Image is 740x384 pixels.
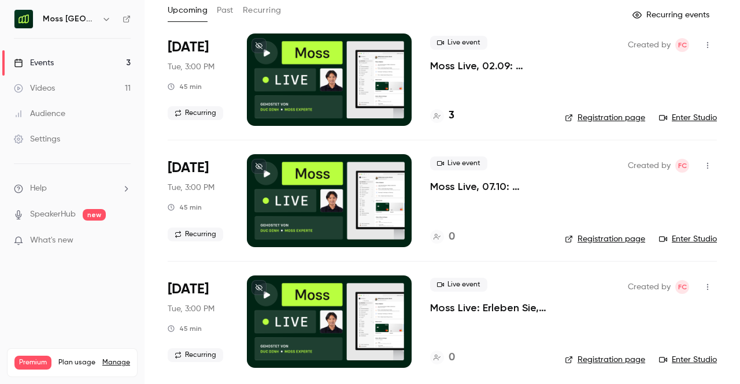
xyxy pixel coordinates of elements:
[168,159,209,177] span: [DATE]
[659,233,717,245] a: Enter Studio
[430,59,546,73] a: Moss Live, 02.09: Erleben Sie, wie Moss Ausgabenmanagement automatisiert
[678,159,687,173] span: FC
[430,350,455,366] a: 0
[168,280,209,299] span: [DATE]
[14,83,55,94] div: Videos
[565,112,645,124] a: Registration page
[14,133,60,145] div: Settings
[430,108,454,124] a: 3
[168,348,223,362] span: Recurring
[58,358,95,367] span: Plan usage
[628,38,671,52] span: Created by
[102,358,130,367] a: Manage
[430,156,487,170] span: Live event
[168,324,202,333] div: 45 min
[14,10,33,28] img: Moss Deutschland
[14,182,131,195] li: help-dropdown-opener
[168,203,202,212] div: 45 min
[565,233,645,245] a: Registration page
[659,354,717,366] a: Enter Studio
[430,36,487,50] span: Live event
[675,159,689,173] span: Felicity Cator
[430,278,487,292] span: Live event
[430,301,546,315] a: Moss Live: Erleben Sie, wie Moss Ausgabenmanagement automatisiert
[565,354,645,366] a: Registration page
[168,33,228,126] div: Sep 2 Tue, 3:00 PM (Europe/Berlin)
[217,1,234,20] button: Past
[168,1,208,20] button: Upcoming
[430,229,455,245] a: 0
[449,108,454,124] h4: 3
[243,1,282,20] button: Recurring
[168,106,223,120] span: Recurring
[168,303,214,315] span: Tue, 3:00 PM
[168,275,228,368] div: Nov 4 Tue, 3:00 PM (Europe/Berlin)
[449,350,455,366] h4: 0
[43,13,97,25] h6: Moss [GEOGRAPHIC_DATA]
[168,182,214,193] span: Tue, 3:00 PM
[168,61,214,73] span: Tue, 3:00 PM
[430,180,546,193] a: Moss Live, 07.10: Erleben Sie, wie Moss Ausgabenmanagement automatisiert
[659,112,717,124] a: Enter Studio
[675,280,689,294] span: Felicity Cator
[30,182,47,195] span: Help
[168,38,209,57] span: [DATE]
[627,6,717,24] button: Recurring events
[30,208,76,221] a: SpeakerHub
[678,38,687,52] span: FC
[628,280,671,294] span: Created by
[14,356,51,370] span: Premium
[678,280,687,294] span: FC
[14,57,54,69] div: Events
[168,82,202,91] div: 45 min
[675,38,689,52] span: Felicity Cator
[30,234,73,247] span: What's new
[83,209,106,221] span: new
[117,236,131,246] iframe: Noticeable Trigger
[168,228,223,241] span: Recurring
[628,159,671,173] span: Created by
[168,154,228,247] div: Oct 7 Tue, 3:00 PM (Europe/Berlin)
[14,108,65,120] div: Audience
[449,229,455,245] h4: 0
